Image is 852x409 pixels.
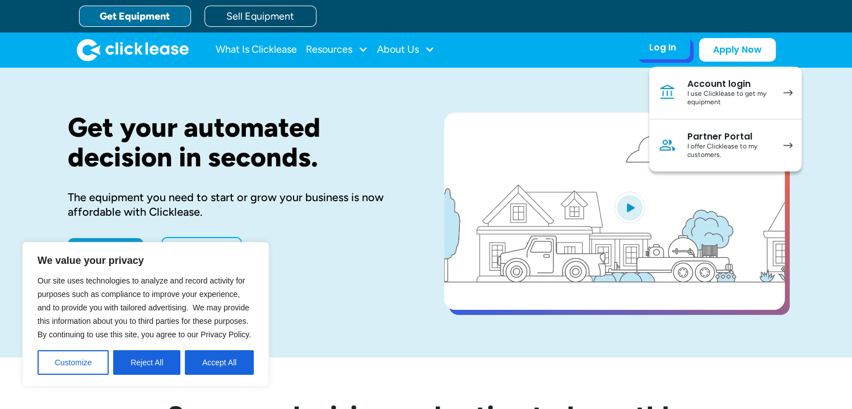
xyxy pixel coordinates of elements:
[306,39,368,61] div: Resources
[649,67,802,119] a: Account loginI use Clicklease to get my equipment
[79,6,191,27] a: Get Equipment
[658,136,676,154] img: Person icon
[658,83,676,101] img: Bank icon
[38,350,109,375] button: Customize
[687,142,772,160] div: I offer Clicklease to my customers.
[185,350,254,375] button: Accept All
[68,238,143,261] a: Apply Now
[38,254,254,267] p: We value your privacy
[649,119,802,171] a: Partner PortalI offer Clicklease to my customers.
[783,90,793,96] img: arrow
[68,113,408,172] h1: Get your automated decision in seconds.
[113,350,180,375] button: Reject All
[649,67,802,171] nav: Log In
[783,142,793,148] img: arrow
[614,192,645,223] img: Blue play button logo on a light blue circular background
[444,113,785,310] a: open lightbox
[38,276,251,339] span: Our site uses technologies to analyze and record activity for purposes such as compliance to impr...
[204,6,316,27] a: Sell Equipment
[216,39,297,61] a: What Is Clicklease
[68,190,408,219] div: The equipment you need to start or grow your business is now affordable with Clicklease.
[687,90,772,107] div: I use Clicklease to get my equipment
[22,242,269,387] div: We value your privacy
[377,39,435,61] div: About Us
[687,131,772,142] div: Partner Portal
[649,42,676,53] div: Log In
[687,78,772,90] div: Account login
[77,39,189,61] a: home
[161,237,242,262] a: Learn More
[699,38,776,62] a: Apply Now
[77,39,189,61] img: Clicklease logo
